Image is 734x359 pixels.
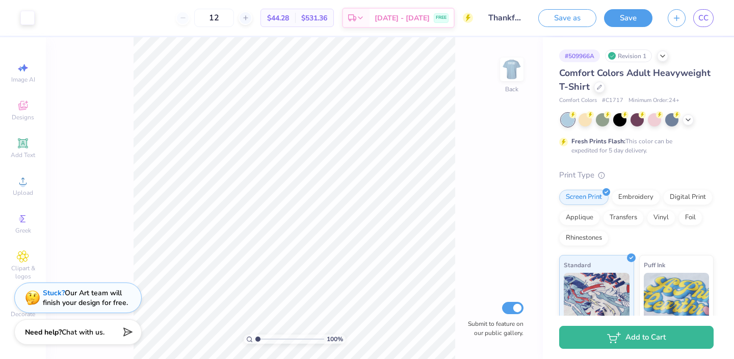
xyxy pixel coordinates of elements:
[267,13,289,23] span: $44.28
[644,273,710,324] img: Puff Ink
[571,137,625,145] strong: Fresh Prints Flash:
[538,9,596,27] button: Save as
[436,14,447,21] span: FREE
[559,67,711,93] span: Comfort Colors Adult Heavyweight T-Shirt
[5,264,41,280] span: Clipart & logos
[604,9,652,27] button: Save
[13,189,33,197] span: Upload
[647,210,675,225] div: Vinyl
[678,210,702,225] div: Foil
[559,210,600,225] div: Applique
[559,49,600,62] div: # 509966A
[559,96,597,105] span: Comfort Colors
[43,288,128,307] div: Our Art team will finish your design for free.
[605,49,652,62] div: Revision 1
[698,12,709,24] span: CC
[559,230,609,246] div: Rhinestones
[564,260,591,270] span: Standard
[375,13,430,23] span: [DATE] - [DATE]
[43,288,65,298] strong: Stuck?
[571,137,697,155] div: This color can be expedited for 5 day delivery.
[15,226,31,235] span: Greek
[11,151,35,159] span: Add Text
[327,335,343,344] span: 100 %
[559,190,609,205] div: Screen Print
[602,96,623,105] span: # C1717
[481,8,531,28] input: Untitled Design
[301,13,327,23] span: $531.36
[12,113,34,121] span: Designs
[559,169,714,181] div: Print Type
[462,319,523,338] label: Submit to feature on our public gallery.
[502,59,522,80] img: Back
[505,85,518,94] div: Back
[644,260,665,270] span: Puff Ink
[11,310,35,318] span: Decorate
[559,326,714,349] button: Add to Cart
[628,96,679,105] span: Minimum Order: 24 +
[11,75,35,84] span: Image AI
[62,327,104,337] span: Chat with us.
[564,273,630,324] img: Standard
[663,190,713,205] div: Digital Print
[612,190,660,205] div: Embroidery
[693,9,714,27] a: CC
[194,9,234,27] input: – –
[25,327,62,337] strong: Need help?
[603,210,644,225] div: Transfers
